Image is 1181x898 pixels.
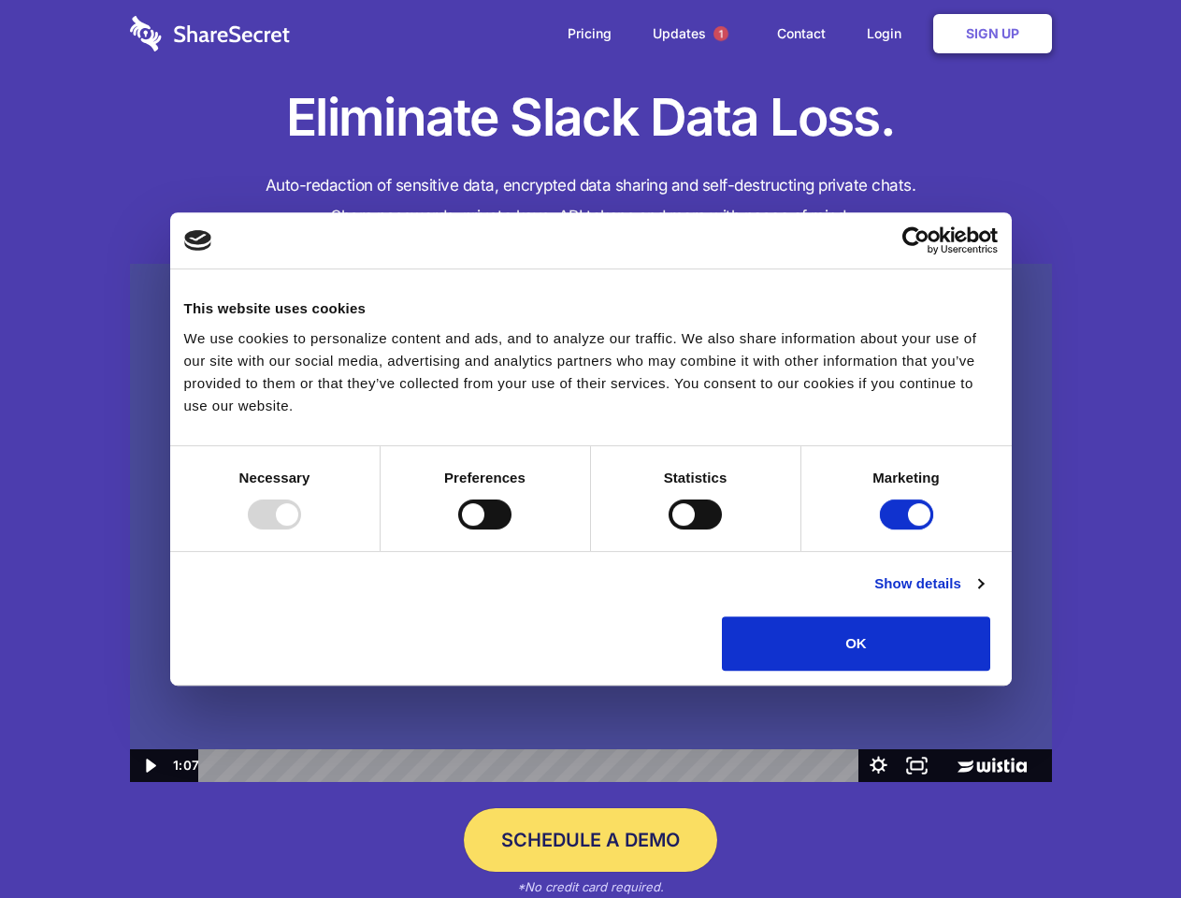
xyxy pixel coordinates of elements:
[722,616,990,671] button: OK
[184,230,212,251] img: logo
[834,226,998,254] a: Usercentrics Cookiebot - opens in a new window
[859,749,898,782] button: Show settings menu
[130,749,168,782] button: Play Video
[239,470,310,485] strong: Necessary
[933,14,1052,53] a: Sign Up
[444,470,526,485] strong: Preferences
[130,170,1052,232] h4: Auto-redaction of sensitive data, encrypted data sharing and self-destructing private chats. Shar...
[848,5,929,63] a: Login
[130,264,1052,783] img: Sharesecret
[184,297,998,320] div: This website uses cookies
[898,749,936,782] button: Fullscreen
[664,470,727,485] strong: Statistics
[184,327,998,417] div: We use cookies to personalize content and ads, and to analyze our traffic. We also share informat...
[1087,804,1159,876] iframe: Drift Widget Chat Controller
[713,26,728,41] span: 1
[130,16,290,51] img: logo-wordmark-white-trans-d4663122ce5f474addd5e946df7df03e33cb6a1c49d2221995e7729f52c070b2.svg
[936,749,1051,782] a: Wistia Logo -- Learn More
[213,749,850,782] div: Playbar
[874,572,983,595] a: Show details
[130,84,1052,152] h1: Eliminate Slack Data Loss.
[549,5,630,63] a: Pricing
[464,808,717,872] a: Schedule a Demo
[517,879,664,894] em: *No credit card required.
[872,470,940,485] strong: Marketing
[758,5,844,63] a: Contact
